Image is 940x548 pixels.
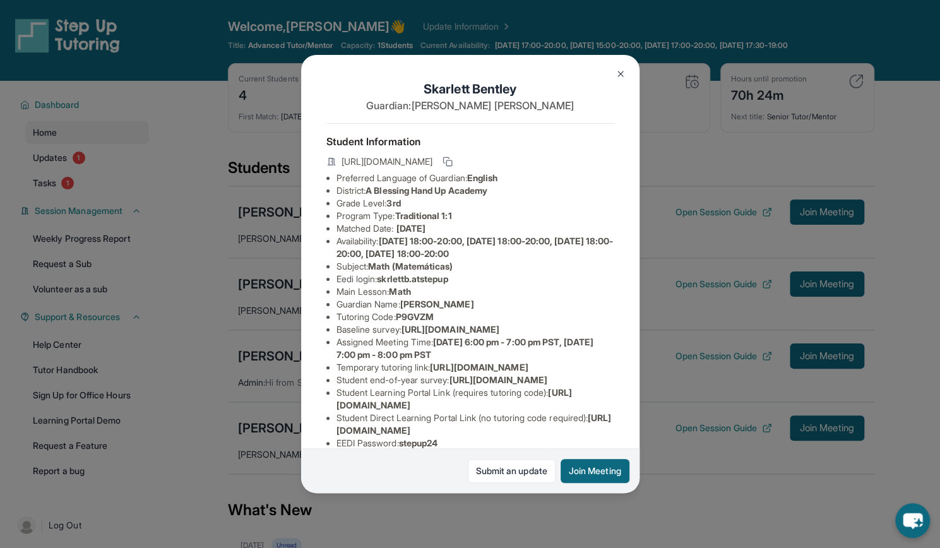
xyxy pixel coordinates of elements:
[336,336,614,361] li: Assigned Meeting Time :
[616,69,626,79] img: Close Icon
[336,210,614,222] li: Program Type:
[561,459,629,483] button: Join Meeting
[336,184,614,197] li: District:
[336,235,614,260] li: Availability:
[336,260,614,273] li: Subject :
[336,273,614,285] li: Eedi login :
[430,362,528,372] span: [URL][DOMAIN_NAME]
[336,437,614,450] li: EEDI Password :
[336,374,614,386] li: Student end-of-year survey :
[336,412,614,437] li: Student Direct Learning Portal Link (no tutoring code required) :
[386,198,400,208] span: 3rd
[396,223,425,234] span: [DATE]
[336,298,614,311] li: Guardian Name :
[326,98,614,113] p: Guardian: [PERSON_NAME] [PERSON_NAME]
[336,311,614,323] li: Tutoring Code :
[336,172,614,184] li: Preferred Language of Guardian:
[336,197,614,210] li: Grade Level:
[389,286,410,297] span: Math
[326,134,614,149] h4: Student Information
[336,323,614,336] li: Baseline survey :
[336,386,614,412] li: Student Learning Portal Link (requires tutoring code) :
[440,154,455,169] button: Copy link
[336,235,614,259] span: [DATE] 18:00-20:00, [DATE] 18:00-20:00, [DATE] 18:00-20:00, [DATE] 18:00-20:00
[326,80,614,98] h1: Skarlett Bentley
[336,337,593,360] span: [DATE] 6:00 pm - 7:00 pm PST, [DATE] 7:00 pm - 8:00 pm PST
[467,172,498,183] span: English
[895,503,930,538] button: chat-button
[336,222,614,235] li: Matched Date:
[377,273,448,284] span: skrlettb.atstepup
[396,311,434,322] span: P9GVZM
[468,459,556,483] a: Submit an update
[336,361,614,374] li: Temporary tutoring link :
[366,185,487,196] span: A Blessing Hand Up Academy
[336,285,614,298] li: Main Lesson :
[449,374,547,385] span: [URL][DOMAIN_NAME]
[402,324,499,335] span: [URL][DOMAIN_NAME]
[368,261,453,271] span: Math (Matemáticas)
[400,299,474,309] span: [PERSON_NAME]
[399,438,438,448] span: stepup24
[342,155,432,168] span: [URL][DOMAIN_NAME]
[395,210,451,221] span: Traditional 1:1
